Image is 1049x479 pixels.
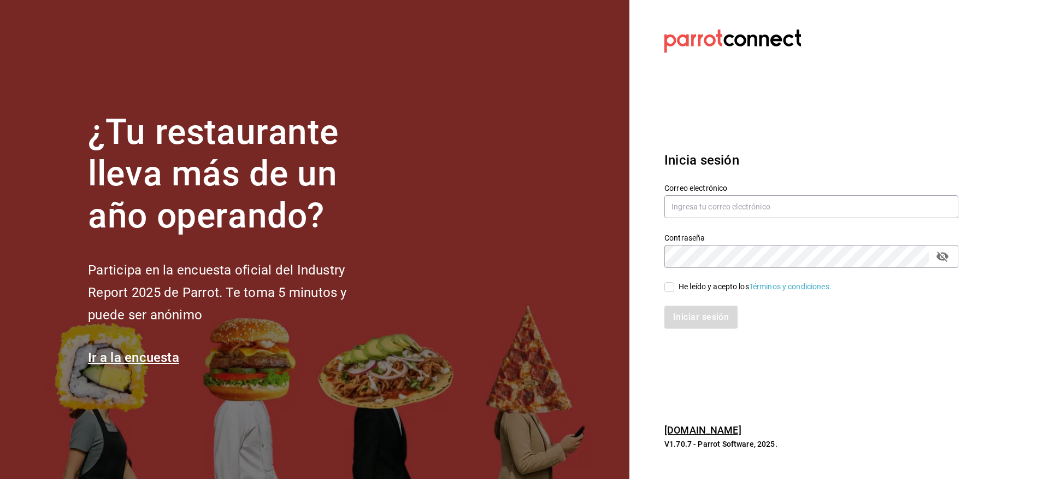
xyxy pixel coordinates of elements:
[664,439,958,449] p: V1.70.7 - Parrot Software, 2025.
[664,233,958,241] label: Contraseña
[679,281,832,293] div: He leído y acepto los
[88,259,383,326] h2: Participa en la encuesta oficial del Industry Report 2025 de Parrot. Te toma 5 minutos y puede se...
[664,424,741,436] a: [DOMAIN_NAME]
[933,247,952,266] button: passwordField
[664,150,958,170] h3: Inicia sesión
[664,184,958,191] label: Correo electrónico
[88,112,383,237] h1: ¿Tu restaurante lleva más de un año operando?
[664,195,958,218] input: Ingresa tu correo electrónico
[88,350,179,365] a: Ir a la encuesta
[749,282,832,291] a: Términos y condiciones.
